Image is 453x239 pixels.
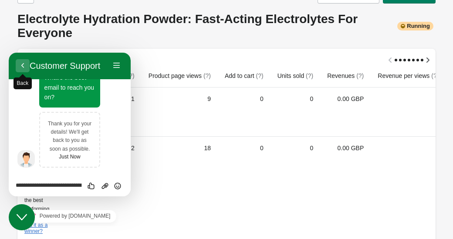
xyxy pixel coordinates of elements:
[320,88,371,136] td: 0.00 GBP
[77,129,90,138] div: Rate this chat
[77,129,115,138] div: Group of buttons
[256,72,264,79] span: (?)
[327,72,364,79] span: Revenues
[24,222,49,234] button: Set it as a winner?
[9,204,37,230] iframe: chat widget
[50,101,71,107] time: Just Now
[431,72,439,79] span: (?)
[9,98,26,115] img: Agent profile image
[38,67,84,101] p: Thank you for your details! We'll get back to you as soon as possible.
[378,72,439,79] span: Revenue per views
[63,72,134,79] span: Unique user page view
[277,72,313,79] span: Units sold
[371,88,446,136] td: 0
[270,88,320,136] td: 0
[9,53,131,196] iframe: chat widget
[356,72,364,79] span: (?)
[90,129,102,138] button: Upload File
[9,206,131,226] iframe: chat widget
[306,72,313,79] span: (?)
[397,22,433,30] div: Running
[102,129,115,138] button: Insert emoji
[17,12,436,40] div: Electrolyte Hydration Powder: Fast-Acting Electrolytes For Everyone
[149,72,211,79] span: Product page views
[203,72,211,79] span: (?)
[218,88,270,136] td: 0
[225,72,264,79] span: Add to cart
[127,72,135,79] span: (?)
[142,88,218,136] td: 9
